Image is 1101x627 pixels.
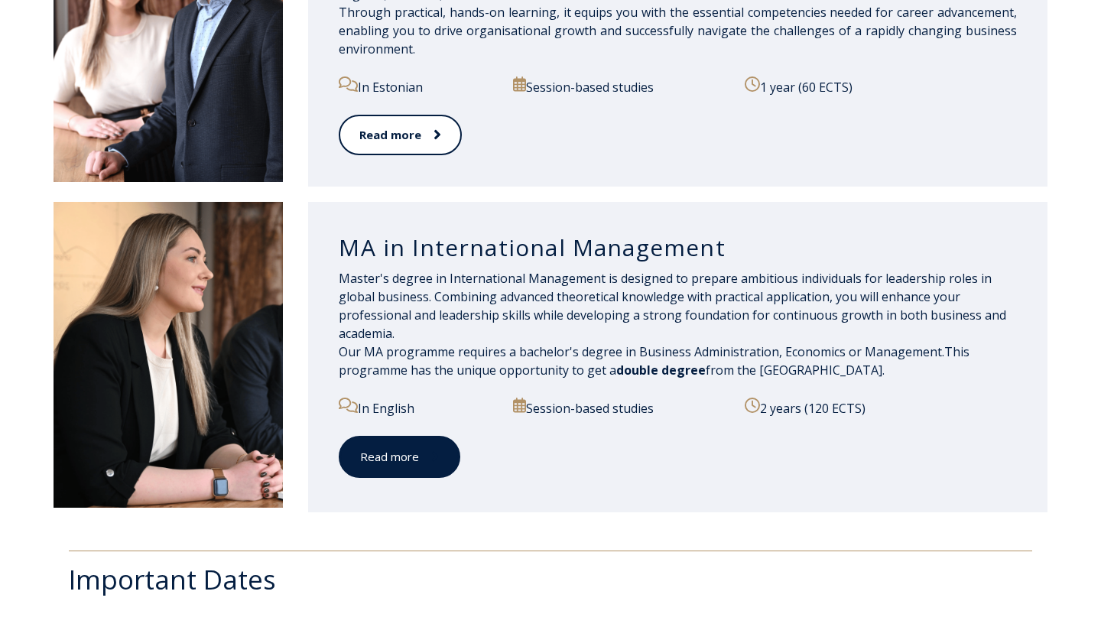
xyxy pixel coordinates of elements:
p: In English [339,398,495,417]
p: Session-based studies [513,398,727,417]
h3: MA in International Management [339,233,1017,262]
span: Important Dates [69,561,276,597]
img: DSC_1907 [54,202,283,508]
a: Read more [339,436,460,478]
p: In Estonian [339,76,495,96]
span: Our MA programme requires a bachelor's degree in Business Administration, Economics or Management. [339,343,944,360]
p: Session-based studies [513,76,727,96]
span: Master's degree in International Management is designed to prepare ambitious individuals for lead... [339,270,1006,342]
span: This programme has the unique opportunity to get a from the [GEOGRAPHIC_DATA]. [339,343,969,378]
span: double degree [616,362,706,378]
p: 1 year (60 ECTS) [745,76,1017,96]
a: Read more [339,115,462,155]
p: 2 years (120 ECTS) [745,398,1017,417]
